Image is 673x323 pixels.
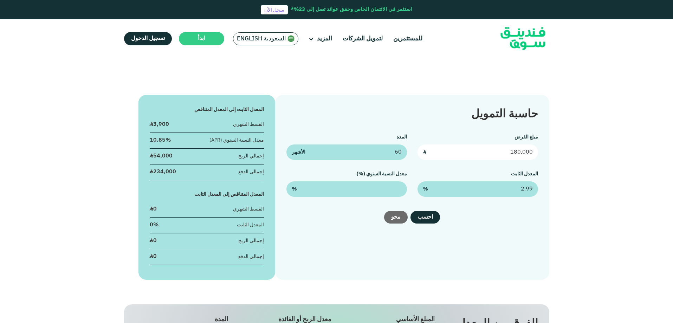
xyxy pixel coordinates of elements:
[423,186,428,193] span: %
[124,32,172,45] a: تسجيل الدخول
[317,36,332,42] span: المزيد
[237,221,264,229] div: المعدل الثابت
[150,168,176,176] div: ʢ
[153,238,157,243] span: 0
[150,237,157,245] div: ʢ
[238,168,264,176] div: إجمالي الدفع
[233,206,264,213] div: القسط الشهري
[292,149,305,156] span: الأشهر
[150,136,171,144] div: 10.85%
[150,221,158,229] div: 0%
[291,6,412,14] div: استثمر في الائتمان الخاص وحقق عوائد تصل إلى 23%*
[233,121,264,128] div: القسط الشهري
[198,36,205,41] span: ابدأ
[153,254,157,259] span: 0
[511,172,538,176] label: المعدل الثابت
[357,172,407,176] label: معدل النسبة السنوي (%)
[150,106,264,114] div: المعدل الثابت إلى المعدل المتناقص
[410,211,440,224] button: احسب
[488,21,557,57] img: Logo
[261,5,288,14] a: سجل الآن
[150,191,264,198] div: المعدل المتناقص إلى المعدل الثابت
[423,149,426,156] span: ʢ
[150,205,157,213] div: ʢ
[153,153,173,159] span: 54,000
[286,106,538,123] div: حاسبة التمويل
[384,211,408,224] button: محو
[238,253,264,260] div: إجمالي الدفع
[131,36,165,41] span: تسجيل الدخول
[292,186,297,193] span: %
[150,121,169,128] div: ʢ
[153,122,169,127] span: 3,900
[237,35,286,43] span: السعودية English
[153,206,157,212] span: 0
[391,33,424,45] a: للمستثمرين
[396,135,407,140] label: المدة
[150,152,173,160] div: ʢ
[150,253,157,260] div: ʢ
[287,35,295,42] img: SA Flag
[238,237,264,245] div: إجمالي الربح
[153,169,176,174] span: 234,000
[209,137,264,144] div: معدل النسبة السنوي (APR)
[341,33,384,45] a: لتمويل الشركات
[515,135,538,140] label: مبلغ القرض
[238,153,264,160] div: إجمالي الربح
